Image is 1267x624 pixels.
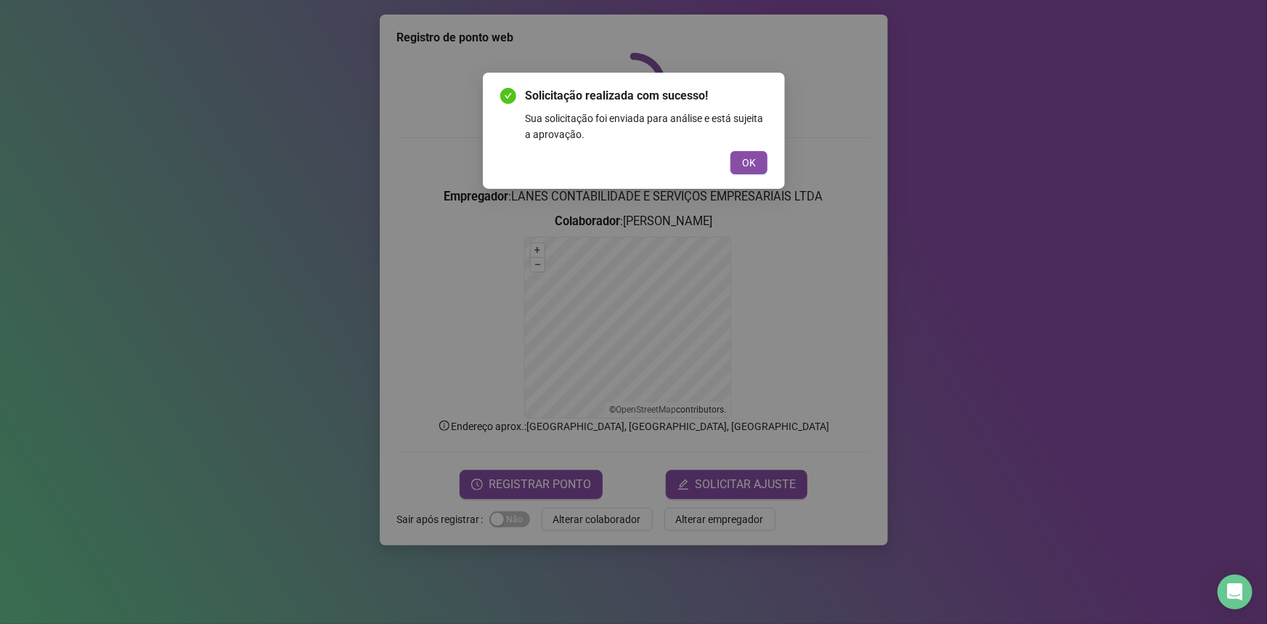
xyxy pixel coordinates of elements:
div: Sua solicitação foi enviada para análise e está sujeita a aprovação. [525,110,767,142]
span: check-circle [500,88,516,104]
div: Open Intercom Messenger [1218,575,1252,609]
span: Solicitação realizada com sucesso! [525,87,767,105]
button: OK [730,151,767,174]
span: OK [742,155,756,171]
